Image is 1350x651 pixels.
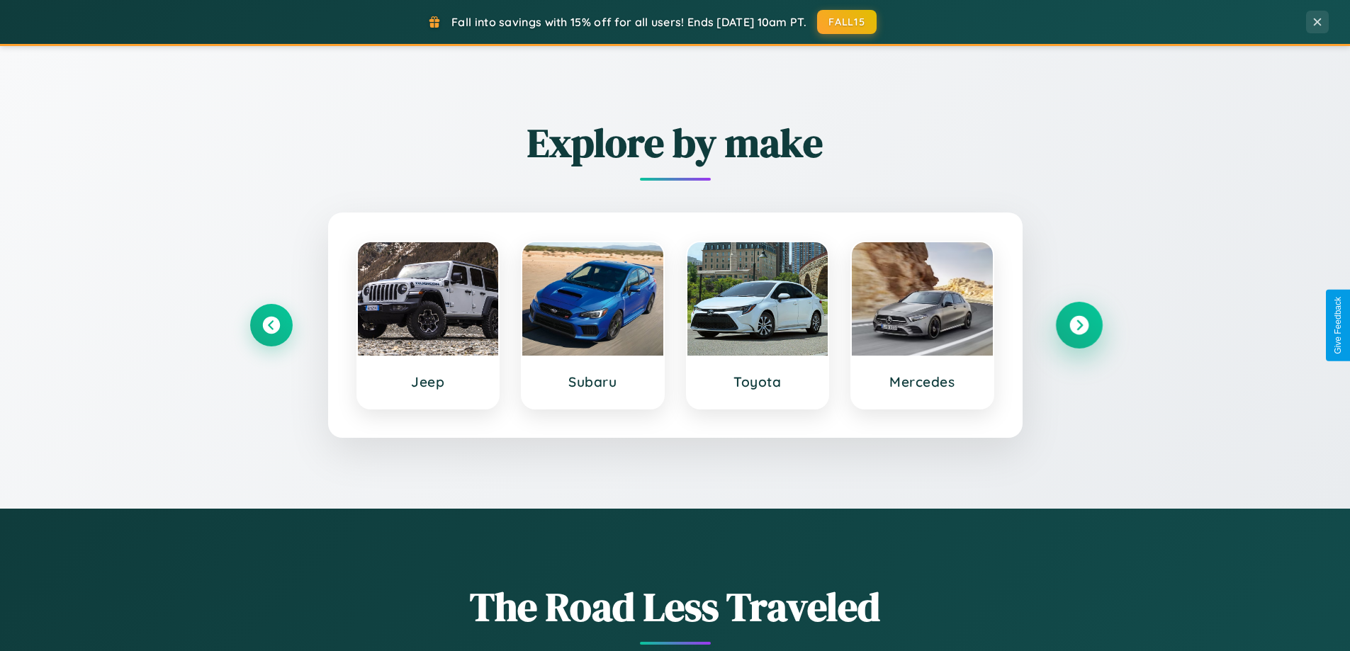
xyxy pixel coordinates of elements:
[536,373,649,390] h3: Subaru
[372,373,485,390] h3: Jeep
[866,373,979,390] h3: Mercedes
[250,579,1101,634] h1: The Road Less Traveled
[702,373,814,390] h3: Toyota
[1333,297,1343,354] div: Give Feedback
[250,115,1101,170] h2: Explore by make
[817,10,877,34] button: FALL15
[451,15,806,29] span: Fall into savings with 15% off for all users! Ends [DATE] 10am PT.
